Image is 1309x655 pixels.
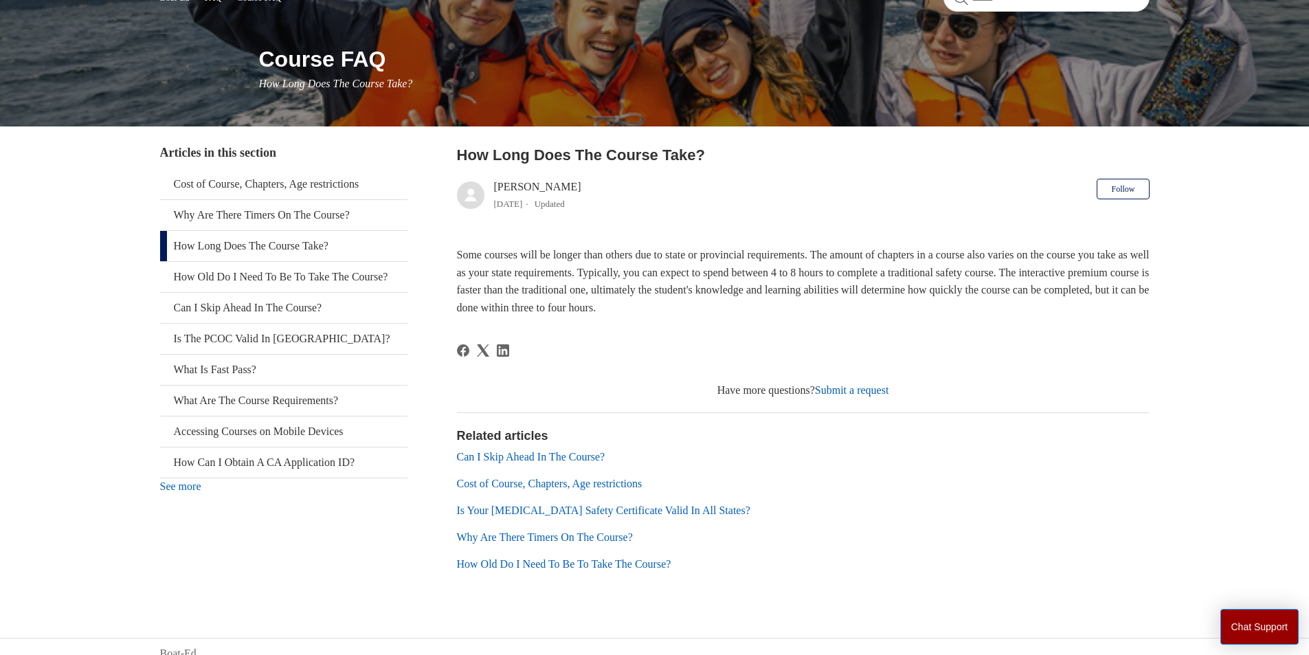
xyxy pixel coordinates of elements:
p: Some courses will be longer than others due to state or provincial requirements. The amount of ch... [457,246,1150,316]
a: LinkedIn [497,344,509,357]
a: X Corp [477,344,489,357]
a: What Is Fast Pass? [160,355,407,385]
a: How Old Do I Need To Be To Take The Course? [160,262,407,292]
div: [PERSON_NAME] [494,179,581,212]
div: Have more questions? [457,382,1150,399]
span: Articles in this section [160,146,276,159]
button: Follow Article [1097,179,1149,199]
button: Chat Support [1220,609,1299,645]
span: How Long Does The Course Take? [259,78,413,89]
a: Can I Skip Ahead In The Course? [457,451,605,463]
a: Submit a request [815,384,889,396]
a: Accessing Courses on Mobile Devices [160,417,407,447]
h2: Related articles [457,427,1150,445]
a: How Can I Obtain A CA Application ID? [160,447,407,478]
a: Is The PCOC Valid In [GEOGRAPHIC_DATA]? [160,324,407,354]
h2: How Long Does The Course Take? [457,144,1150,166]
a: Facebook [457,344,469,357]
time: 03/21/2024, 11:28 [494,199,523,209]
li: Updated [535,199,565,209]
h1: Course FAQ [259,43,1150,76]
a: How Old Do I Need To Be To Take The Course? [457,558,671,570]
a: What Are The Course Requirements? [160,386,407,416]
a: Why Are There Timers On The Course? [160,200,407,230]
a: Can I Skip Ahead In The Course? [160,293,407,323]
svg: Share this page on X Corp [477,344,489,357]
a: Cost of Course, Chapters, Age restrictions [457,478,642,489]
a: Cost of Course, Chapters, Age restrictions [160,169,407,199]
a: Is Your [MEDICAL_DATA] Safety Certificate Valid In All States? [457,504,750,516]
svg: Share this page on Facebook [457,344,469,357]
a: See more [160,480,201,492]
a: How Long Does The Course Take? [160,231,407,261]
svg: Share this page on LinkedIn [497,344,509,357]
a: Why Are There Timers On The Course? [457,531,633,543]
